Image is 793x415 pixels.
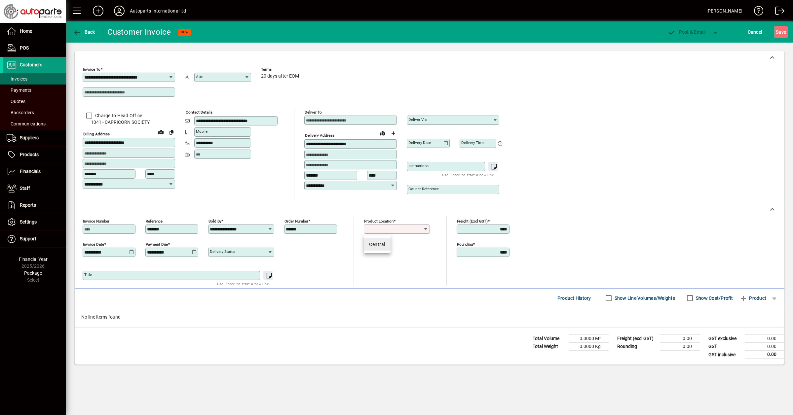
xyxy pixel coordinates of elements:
[20,45,29,51] span: POS
[20,152,39,157] span: Products
[749,1,764,23] a: Knowledge Base
[3,107,66,118] a: Backorders
[664,26,709,38] button: Post & Email
[284,219,308,224] mat-label: Order number
[20,236,36,241] span: Support
[3,197,66,214] a: Reports
[529,335,569,343] td: Total Volume
[107,27,171,37] div: Customer Invoice
[408,163,429,168] mat-label: Instructions
[746,26,764,38] button: Cancel
[408,187,439,191] mat-label: Courier Reference
[20,28,32,34] span: Home
[19,257,48,262] span: Financial Year
[705,343,745,351] td: GST
[84,272,92,277] mat-label: Title
[679,29,682,35] span: P
[3,73,66,85] a: Invoices
[770,1,785,23] a: Logout
[217,280,269,288] mat-hint: Use 'Enter' to start a new line
[83,219,109,224] mat-label: Invoice number
[736,292,770,304] button: Product
[408,117,427,122] mat-label: Deliver via
[83,119,175,126] span: 1041 - CAPRICORN SOCIETY
[71,26,97,38] button: Back
[94,112,142,119] label: Charge to Head Office
[739,293,766,303] span: Product
[3,231,66,247] a: Support
[569,343,609,351] td: 0.0000 Kg
[569,335,609,343] td: 0.0000 M³
[388,128,398,139] button: Choose address
[3,85,66,96] a: Payments
[706,6,742,16] div: [PERSON_NAME]
[555,292,594,304] button: Product History
[20,169,41,174] span: Financials
[261,67,301,72] span: Terms
[364,238,390,251] mat-option: Central
[305,110,322,115] mat-label: Deliver To
[180,30,189,34] span: NEW
[196,129,208,134] mat-label: Mobile
[774,26,788,38] button: Save
[166,127,177,137] button: Copy to Delivery address
[7,87,31,93] span: Payments
[364,219,394,224] mat-label: Product location
[3,118,66,129] a: Communications
[196,74,203,79] mat-label: Attn
[20,186,30,191] span: Staff
[613,295,675,301] label: Show Line Volumes/Weights
[705,335,745,343] td: GST exclusive
[83,67,100,72] mat-label: Invoice To
[3,23,66,40] a: Home
[20,135,39,140] span: Suppliers
[442,171,494,179] mat-hint: Use 'Enter' to start a new line
[461,140,484,145] mat-label: Delivery time
[745,351,784,359] td: 0.00
[156,126,166,137] a: View on map
[457,219,488,224] mat-label: Freight (excl GST)
[66,26,102,38] app-page-header-button: Back
[88,5,109,17] button: Add
[146,219,163,224] mat-label: Reference
[7,99,25,104] span: Quotes
[130,6,186,16] div: Autoparts International ltd
[83,242,104,247] mat-label: Invoice date
[3,130,66,146] a: Suppliers
[776,27,786,37] span: ave
[705,351,745,359] td: GST inclusive
[369,241,385,248] div: Central
[20,219,37,225] span: Settings
[745,343,784,351] td: 0.00
[776,29,778,35] span: S
[614,335,660,343] td: Freight (excl GST)
[377,128,388,138] a: View on map
[3,180,66,197] a: Staff
[210,249,235,254] mat-label: Delivery status
[745,335,784,343] td: 0.00
[75,307,784,327] div: No line items found
[109,5,130,17] button: Profile
[408,140,431,145] mat-label: Delivery date
[748,27,762,37] span: Cancel
[3,96,66,107] a: Quotes
[7,110,34,115] span: Backorders
[7,121,46,126] span: Communications
[208,219,221,224] mat-label: Sold by
[3,147,66,163] a: Products
[7,76,27,82] span: Invoices
[3,163,66,180] a: Financials
[73,29,95,35] span: Back
[3,40,66,56] a: POS
[667,29,706,35] span: ost & Email
[557,293,591,303] span: Product History
[660,335,700,343] td: 0.00
[695,295,733,301] label: Show Cost/Profit
[457,242,473,247] mat-label: Rounding
[24,270,42,276] span: Package
[529,343,569,351] td: Total Weight
[614,343,660,351] td: Rounding
[20,62,42,67] span: Customers
[3,214,66,230] a: Settings
[146,242,168,247] mat-label: Payment due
